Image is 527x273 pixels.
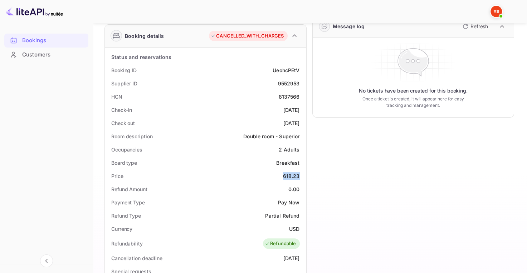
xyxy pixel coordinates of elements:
[283,172,300,180] div: 618.23
[243,133,299,139] ya-tr-span: Double room - Superior
[111,160,137,166] ya-tr-span: Board type
[22,51,50,59] ya-tr-span: Customers
[283,106,300,114] div: [DATE]
[111,173,123,179] ya-tr-span: Price
[111,199,145,205] ya-tr-span: Payment Type
[111,54,171,60] ya-tr-span: Status and reservations
[359,87,468,94] ya-tr-span: No tickets have been created for this booking.
[111,186,147,192] ya-tr-span: Refund Amount
[4,34,88,48] div: Bookings
[278,93,299,100] div: 8137566
[273,67,299,73] ya-tr-span: UeohcPEtV
[283,254,300,262] div: [DATE]
[278,80,299,87] div: 9552953
[111,240,143,247] ya-tr-span: Refundability
[111,133,152,139] ya-tr-span: Room description
[289,226,299,232] ya-tr-span: USD
[22,36,46,45] ya-tr-span: Bookings
[40,254,53,267] button: Collapse navigation
[270,240,296,247] ya-tr-span: Refundable
[111,80,137,86] ya-tr-span: Supplier ID
[470,23,488,29] ya-tr-span: Refresh
[359,96,467,109] ya-tr-span: Once a ticket is created, it will appear here for easy tracking and management.
[216,33,284,40] ya-tr-span: CANCELLED_WITH_CHARGES
[276,160,299,166] ya-tr-span: Breakfast
[111,107,132,113] ya-tr-span: Check-in
[278,199,299,205] ya-tr-span: Pay Now
[111,94,122,100] ya-tr-span: HCN
[458,21,491,32] button: Refresh
[6,6,63,17] img: LiteAPI logo
[4,48,88,61] a: Customers
[333,23,365,29] ya-tr-span: Message log
[111,213,141,219] ya-tr-span: Refund Type
[288,185,300,193] div: 0.00
[125,32,164,40] ya-tr-span: Booking details
[111,120,135,126] ya-tr-span: Check out
[111,226,132,232] ya-tr-span: Currency
[111,67,137,73] ya-tr-span: Booking ID
[491,6,502,17] img: Yandex Support
[111,255,162,261] ya-tr-span: Cancellation deadline
[4,34,88,47] a: Bookings
[4,48,88,62] div: Customers
[283,119,300,127] div: [DATE]
[111,147,142,153] ya-tr-span: Occupancies
[279,147,299,153] ya-tr-span: 2 Adults
[265,213,299,219] ya-tr-span: Partial Refund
